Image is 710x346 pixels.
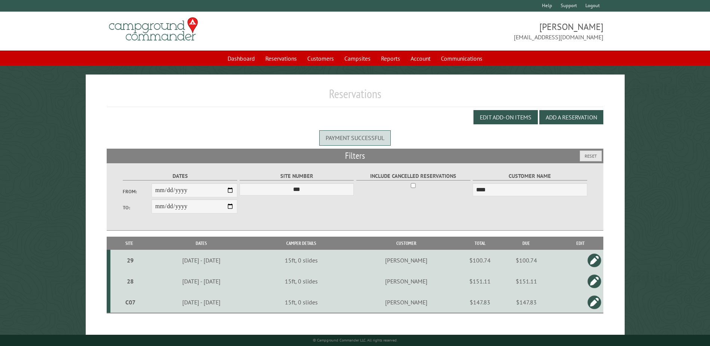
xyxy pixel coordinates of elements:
td: $147.83 [495,292,558,313]
th: Edit [558,237,603,250]
td: [PERSON_NAME] [348,292,465,313]
a: Campsites [340,51,375,66]
th: Total [465,237,495,250]
td: 15ft, 0 slides [255,250,348,271]
div: 29 [113,257,147,264]
div: Payment successful [319,130,391,145]
a: Reservations [261,51,301,66]
a: Account [406,51,435,66]
th: Dates [148,237,255,250]
td: $147.83 [465,292,495,313]
div: [DATE] - [DATE] [149,277,254,285]
td: $151.11 [465,271,495,292]
th: Camper Details [255,237,348,250]
a: Dashboard [223,51,259,66]
label: To: [123,204,151,211]
a: Communications [436,51,487,66]
td: 15ft, 0 slides [255,271,348,292]
h2: Filters [107,149,603,163]
label: Site Number [240,172,354,180]
a: Reports [377,51,405,66]
div: [DATE] - [DATE] [149,257,254,264]
label: Dates [123,172,237,180]
td: 15ft, 0 slides [255,292,348,313]
td: $100.74 [465,250,495,271]
td: [PERSON_NAME] [348,250,465,271]
div: 28 [113,277,147,285]
td: $151.11 [495,271,558,292]
div: C07 [113,298,147,306]
th: Due [495,237,558,250]
button: Reset [580,151,602,161]
img: Campground Commander [107,15,200,44]
th: Customer [348,237,465,250]
label: Customer Name [473,172,587,180]
button: Add a Reservation [539,110,603,124]
td: [PERSON_NAME] [348,271,465,292]
button: Edit Add-on Items [473,110,538,124]
label: From: [123,188,151,195]
label: Include Cancelled Reservations [356,172,470,180]
td: $100.74 [495,250,558,271]
span: [PERSON_NAME] [EMAIL_ADDRESS][DOMAIN_NAME] [355,21,603,42]
div: [DATE] - [DATE] [149,298,254,306]
small: © Campground Commander LLC. All rights reserved. [313,338,397,343]
a: Customers [303,51,338,66]
h1: Reservations [107,86,603,107]
th: Site [110,237,148,250]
